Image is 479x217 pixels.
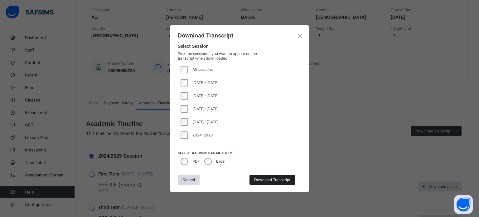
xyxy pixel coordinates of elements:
span: 2024-2025 [192,133,213,137]
label: Excel [216,159,225,164]
span: Download Transcript [178,32,233,39]
span: Pick the session(s) you want to appear on the transcript when downloaded [178,51,262,61]
span: Cancel [182,177,195,182]
span: Select a download method [178,151,301,155]
label: PDF [192,159,200,164]
div: , [178,39,298,61]
span: [DATE]-[DATE] [192,120,219,124]
span: [DATE]-[DATE] [192,106,219,111]
button: Open asap [454,195,473,214]
span: [DATE]-[DATE] [192,93,219,98]
span: Select Session [178,44,298,49]
span: [DATE]-[DATE] [192,80,219,85]
span: Download Transcript [254,177,290,182]
div: × [298,31,302,41]
span: All sessions [192,67,213,72]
